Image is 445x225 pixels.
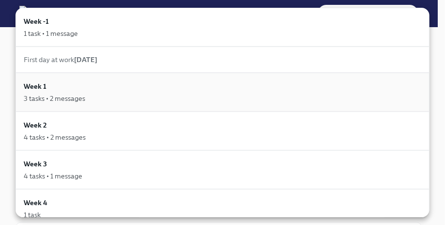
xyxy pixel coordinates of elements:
[24,159,47,169] h6: Week 3
[24,16,49,27] h6: Week -1
[24,210,41,220] div: 1 task
[24,94,85,103] div: 3 tasks • 2 messages
[15,150,430,189] a: Week 34 tasks • 1 message
[24,120,47,130] h6: Week 2
[74,55,97,64] strong: [DATE]
[24,197,47,208] h6: Week 4
[24,55,97,64] span: First day at work
[24,29,78,38] div: 1 task • 1 message
[24,132,86,142] div: 4 tasks • 2 messages
[15,73,430,112] a: Week 13 tasks • 2 messages
[24,81,46,92] h6: Week 1
[15,112,430,150] a: Week 24 tasks • 2 messages
[24,171,82,181] div: 4 tasks • 1 message
[15,8,430,47] a: Week -11 task • 1 message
